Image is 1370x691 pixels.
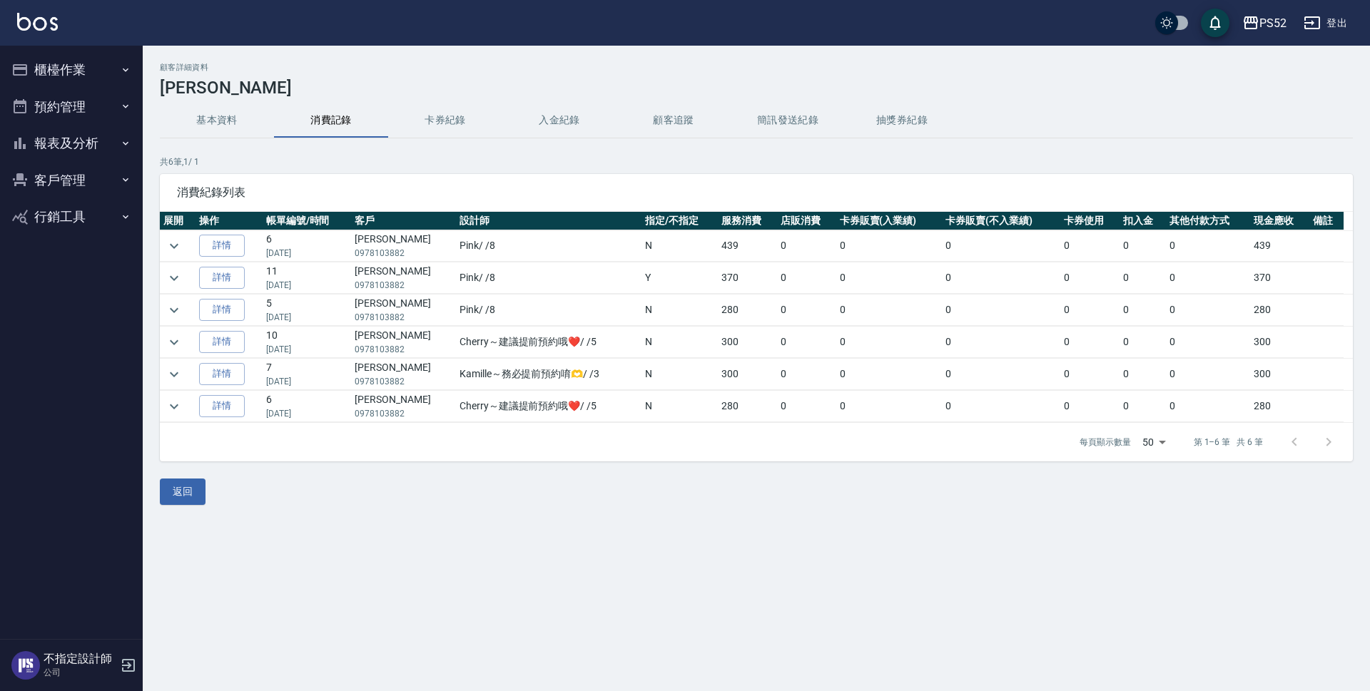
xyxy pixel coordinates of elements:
[351,262,456,294] td: [PERSON_NAME]
[1137,423,1171,461] div: 50
[160,63,1353,72] h2: 顧客詳細資料
[641,391,718,422] td: N
[199,267,245,289] a: 詳情
[1250,230,1309,262] td: 439
[263,327,351,358] td: 10
[456,327,641,358] td: Cherry～建議提前預約哦❤️ / /5
[1060,295,1120,326] td: 0
[160,78,1353,98] h3: [PERSON_NAME]
[266,343,347,356] p: [DATE]
[456,391,641,422] td: Cherry～建議提前預約哦❤️ / /5
[163,300,185,321] button: expand row
[1060,327,1120,358] td: 0
[1250,262,1309,294] td: 370
[845,103,959,138] button: 抽獎券紀錄
[266,279,347,292] p: [DATE]
[266,247,347,260] p: [DATE]
[456,295,641,326] td: Pink / /8
[163,235,185,257] button: expand row
[355,279,452,292] p: 0978103882
[641,359,718,390] td: N
[836,391,942,422] td: 0
[351,230,456,262] td: [PERSON_NAME]
[718,295,777,326] td: 280
[163,267,185,289] button: expand row
[266,375,347,388] p: [DATE]
[17,13,58,31] img: Logo
[1120,295,1166,326] td: 0
[836,212,942,230] th: 卡券販賣(入業績)
[199,299,245,321] a: 詳情
[1120,212,1166,230] th: 扣入金
[263,391,351,422] td: 6
[456,262,641,294] td: Pink / /8
[836,262,942,294] td: 0
[456,359,641,390] td: Kamille～務必提前預約唷🫶 / /3
[199,363,245,385] a: 詳情
[266,407,347,420] p: [DATE]
[777,359,836,390] td: 0
[1201,9,1229,37] button: save
[196,212,262,230] th: 操作
[502,103,616,138] button: 入金紀錄
[1120,359,1166,390] td: 0
[388,103,502,138] button: 卡券紀錄
[1166,230,1250,262] td: 0
[777,262,836,294] td: 0
[6,198,137,235] button: 行銷工具
[1120,262,1166,294] td: 0
[1259,14,1287,32] div: PS52
[456,212,641,230] th: 設計師
[263,230,351,262] td: 6
[1060,391,1120,422] td: 0
[731,103,845,138] button: 簡訊發送紀錄
[199,235,245,257] a: 詳情
[163,332,185,353] button: expand row
[641,212,718,230] th: 指定/不指定
[163,396,185,417] button: expand row
[163,364,185,385] button: expand row
[1237,9,1292,38] button: PS52
[355,343,452,356] p: 0978103882
[44,652,116,666] h5: 不指定設計師
[836,230,942,262] td: 0
[199,331,245,353] a: 詳情
[777,230,836,262] td: 0
[942,391,1060,422] td: 0
[1309,212,1344,230] th: 備註
[718,359,777,390] td: 300
[351,391,456,422] td: [PERSON_NAME]
[942,359,1060,390] td: 0
[456,230,641,262] td: Pink / /8
[1120,391,1166,422] td: 0
[942,212,1060,230] th: 卡券販賣(不入業績)
[718,262,777,294] td: 370
[1250,295,1309,326] td: 280
[1060,230,1120,262] td: 0
[641,295,718,326] td: N
[355,375,452,388] p: 0978103882
[351,295,456,326] td: [PERSON_NAME]
[1166,295,1250,326] td: 0
[777,212,836,230] th: 店販消費
[1120,327,1166,358] td: 0
[836,295,942,326] td: 0
[1080,436,1131,449] p: 每頁顯示數量
[1250,212,1309,230] th: 現金應收
[1194,436,1263,449] p: 第 1–6 筆 共 6 筆
[6,162,137,199] button: 客戶管理
[6,88,137,126] button: 預約管理
[942,262,1060,294] td: 0
[266,311,347,324] p: [DATE]
[1166,327,1250,358] td: 0
[1060,359,1120,390] td: 0
[1166,212,1250,230] th: 其他付款方式
[351,212,456,230] th: 客戶
[718,212,777,230] th: 服務消費
[160,212,196,230] th: 展開
[1166,359,1250,390] td: 0
[1166,262,1250,294] td: 0
[616,103,731,138] button: 顧客追蹤
[1120,230,1166,262] td: 0
[1060,212,1120,230] th: 卡券使用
